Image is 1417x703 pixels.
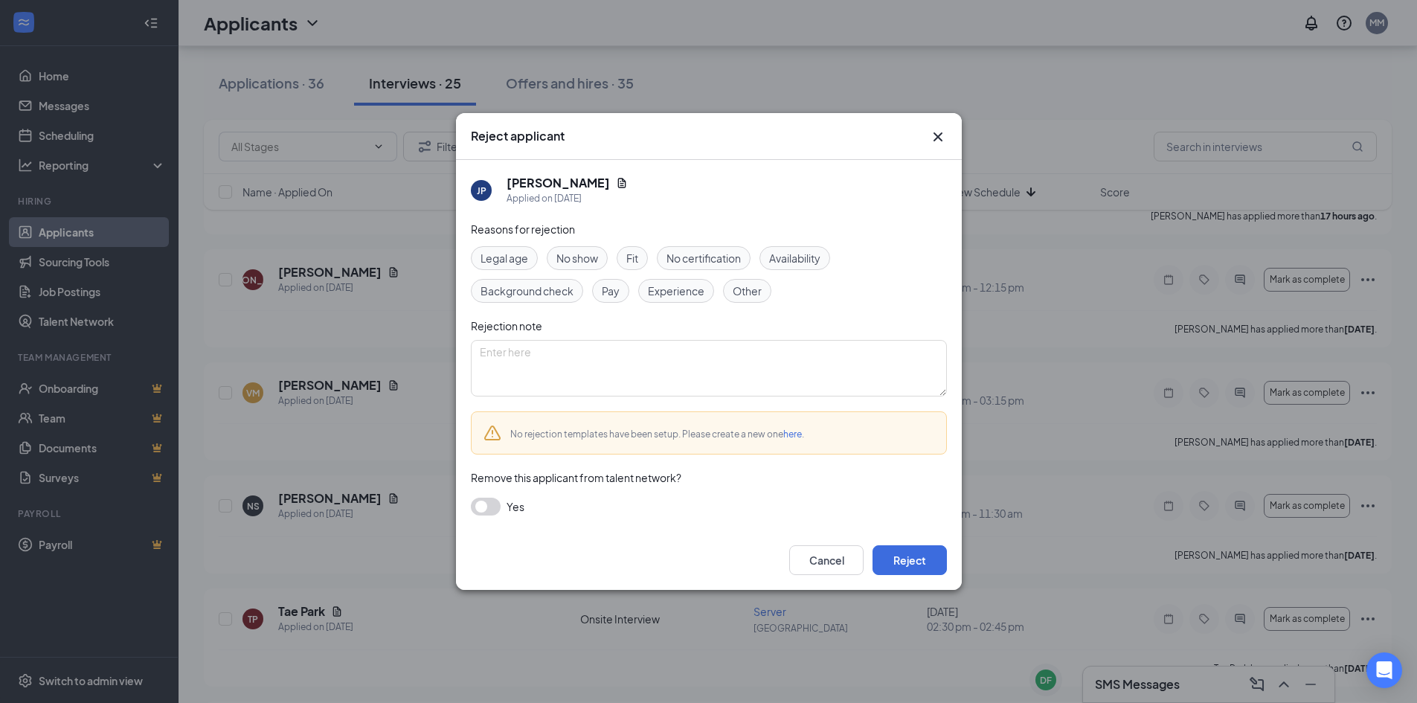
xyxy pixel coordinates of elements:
[476,184,486,197] div: JP
[507,175,610,191] h5: [PERSON_NAME]
[733,283,762,299] span: Other
[481,283,573,299] span: Background check
[648,283,704,299] span: Experience
[783,428,802,440] a: here
[556,250,598,266] span: No show
[483,424,501,442] svg: Warning
[602,283,620,299] span: Pay
[929,128,947,146] button: Close
[666,250,741,266] span: No certification
[471,128,565,144] h3: Reject applicant
[471,319,542,333] span: Rejection note
[507,191,628,206] div: Applied on [DATE]
[929,128,947,146] svg: Cross
[471,222,575,236] span: Reasons for rejection
[616,177,628,189] svg: Document
[769,250,820,266] span: Availability
[873,545,947,575] button: Reject
[626,250,638,266] span: Fit
[789,545,864,575] button: Cancel
[1366,652,1402,688] div: Open Intercom Messenger
[481,250,528,266] span: Legal age
[471,471,681,484] span: Remove this applicant from talent network?
[507,498,524,516] span: Yes
[510,428,804,440] span: No rejection templates have been setup. Please create a new one .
